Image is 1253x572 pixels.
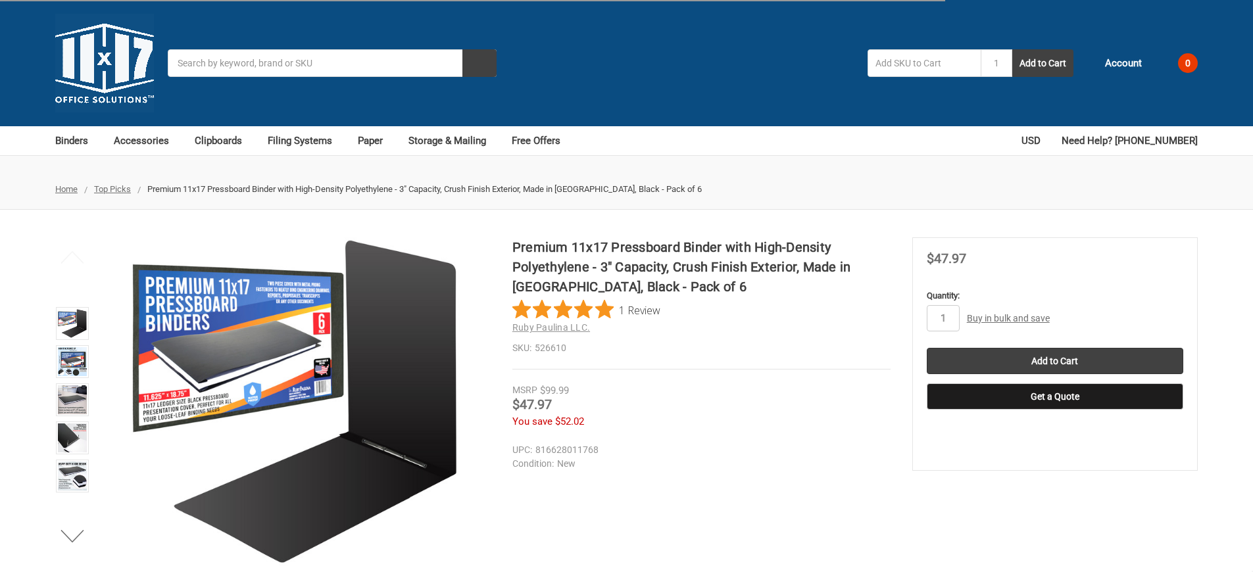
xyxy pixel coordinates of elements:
[512,443,885,457] dd: 816628011768
[58,423,87,452] img: Premium 11x17 Pressboard Binder with High-Density Polyethylene - 3" Capacity, Crush Finish Exteri...
[619,300,660,320] span: 1 Review
[927,383,1183,410] button: Get a Quote
[1087,46,1142,80] a: Account
[1105,56,1142,71] span: Account
[512,443,532,457] dt: UPC:
[114,126,181,155] a: Accessories
[168,49,497,77] input: Search by keyword, brand or SKU
[55,126,100,155] a: Binders
[408,126,498,155] a: Storage & Mailing
[512,300,660,320] button: Rated 5 out of 5 stars from 1 reviews. Jump to reviews.
[927,250,966,266] span: $47.97
[512,396,552,412] span: $47.97
[53,523,93,549] button: Next
[268,126,344,155] a: Filing Systems
[94,184,131,194] a: Top Picks
[1156,46,1198,80] a: 0
[358,126,395,155] a: Paper
[1062,126,1198,155] a: Need Help? [PHONE_NUMBER]
[131,237,460,566] img: Premium 11x17 Pressboard Binder with High-Density Polyethylene - 3" Capacity, Crush Finish Exteri...
[555,416,584,427] span: $52.02
[58,309,87,338] img: Premium 11x17 Pressboard Binder with High-Density Polyethylene - 3" Capacity, Crush Finish Exteri...
[512,383,537,397] div: MSRP
[927,348,1183,374] input: Add to Cart
[540,385,569,396] span: $99.99
[55,184,78,194] a: Home
[1021,126,1048,155] a: USD
[512,416,553,427] span: You save
[147,184,702,194] span: Premium 11x17 Pressboard Binder with High-Density Polyethylene - 3" Capacity, Crush Finish Exteri...
[58,462,87,490] img: Premium 11x17 Pressboard Binder with High-Density Polyethylene - 3" Capacity, Crush Finish Exteri...
[512,457,885,471] dd: New
[512,237,891,297] h1: Premium 11x17 Pressboard Binder with High-Density Polyethylene - 3" Capacity, Crush Finish Exteri...
[195,126,254,155] a: Clipboards
[967,313,1050,323] a: Buy in bulk and save
[512,126,560,155] a: Free Offers
[512,457,554,471] dt: Condition:
[512,341,531,355] dt: SKU:
[512,322,590,333] a: Ruby Paulina LLC.
[55,14,154,112] img: 11x17z.com
[868,49,981,77] input: Add SKU to Cart
[58,347,87,376] img: Premium 11x17 Pressboard Binder with High-Density Polyethylene - 3" Capacity, Crush Finish Exteri...
[1178,53,1198,73] span: 0
[512,341,891,355] dd: 526610
[53,244,93,270] button: Previous
[1012,49,1073,77] button: Add to Cart
[58,385,87,414] img: Ruby Paulina 11x17 Pressboard Binder
[927,289,1183,302] label: Quantity:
